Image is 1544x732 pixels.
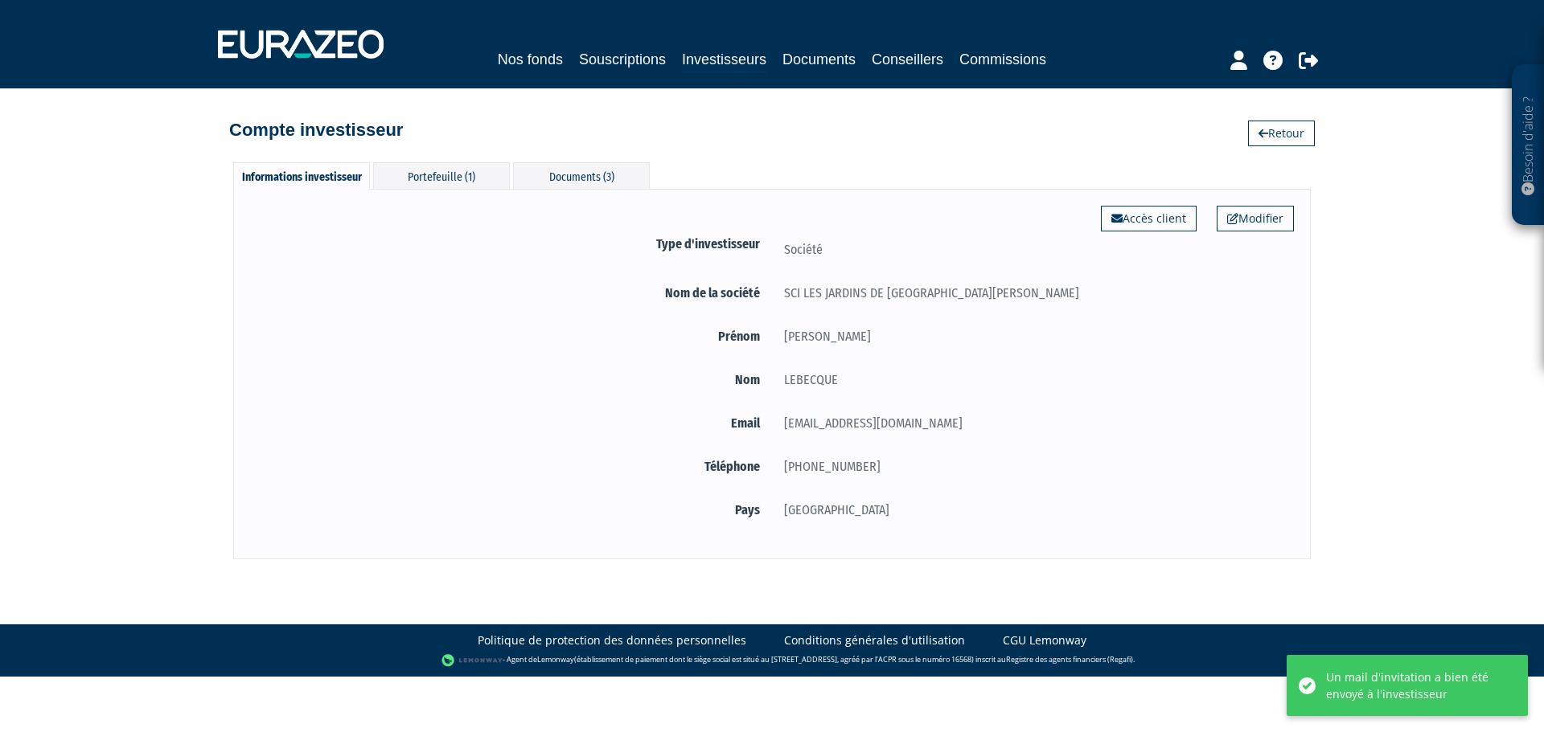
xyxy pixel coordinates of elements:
[218,30,384,59] img: 1732889491-logotype_eurazeo_blanc_rvb.png
[250,500,772,520] label: Pays
[233,162,370,190] div: Informations investisseur
[772,239,1294,260] div: Société
[772,283,1294,303] div: SCI LES JARDINS DE [GEOGRAPHIC_DATA][PERSON_NAME]
[579,48,666,71] a: Souscriptions
[1519,73,1538,218] p: Besoin d'aide ?
[478,632,746,648] a: Politique de protection des données personnelles
[1217,206,1294,231] a: Modifier
[513,162,650,189] div: Documents (3)
[772,500,1294,520] div: [GEOGRAPHIC_DATA]
[498,48,563,71] a: Nos fonds
[782,48,856,71] a: Documents
[250,234,772,254] label: Type d'investisseur
[772,456,1294,476] div: [PHONE_NUMBER]
[784,632,965,648] a: Conditions générales d'utilisation
[872,48,943,71] a: Conseillers
[250,326,772,346] label: Prénom
[441,652,503,669] img: logo-lemonway.png
[1326,669,1504,702] div: Un mail d'invitation a bien été envoyé à l'investisseur
[1101,206,1197,231] a: Accès client
[16,652,1528,669] div: - Agent de (établissement de paiement dont le siège social est situé au [STREET_ADDRESS], agréé p...
[772,326,1294,346] div: [PERSON_NAME]
[772,413,1294,433] div: [EMAIL_ADDRESS][DOMAIN_NAME]
[1006,655,1133,665] a: Registre des agents financiers (Regafi)
[1003,632,1086,648] a: CGU Lemonway
[250,456,772,476] label: Téléphone
[772,370,1294,390] div: LEBECQUE
[682,48,766,73] a: Investisseurs
[229,121,403,140] h4: Compte investisseur
[537,655,574,665] a: Lemonway
[250,283,772,303] label: Nom de la société
[1248,121,1315,146] a: Retour
[250,413,772,433] label: Email
[959,48,1046,71] a: Commissions
[250,370,772,390] label: Nom
[373,162,510,189] div: Portefeuille (1)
